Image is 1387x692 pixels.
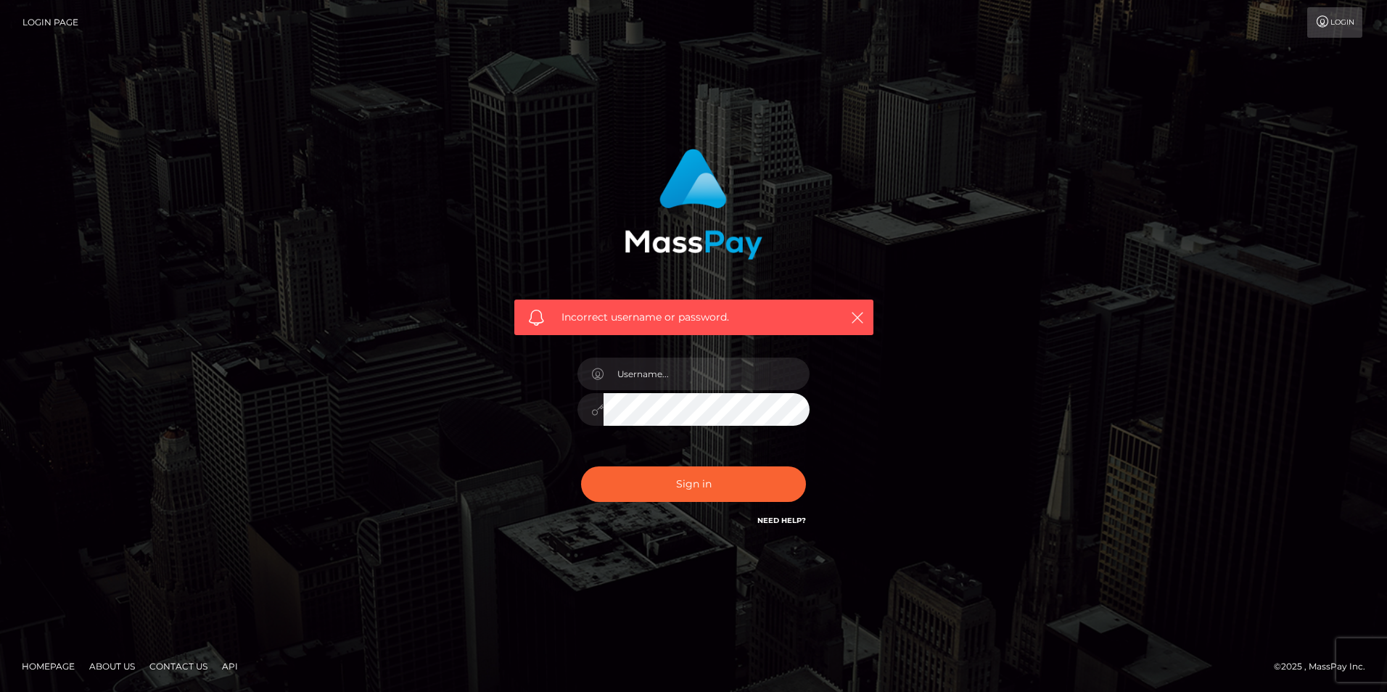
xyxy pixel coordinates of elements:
span: Incorrect username or password. [561,310,826,325]
a: Login Page [22,7,78,38]
a: API [216,655,244,677]
img: MassPay Login [625,149,762,260]
a: About Us [83,655,141,677]
div: © 2025 , MassPay Inc. [1274,659,1376,675]
a: Need Help? [757,516,806,525]
a: Homepage [16,655,81,677]
input: Username... [604,358,810,390]
button: Sign in [581,466,806,502]
a: Contact Us [144,655,213,677]
a: Login [1307,7,1362,38]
